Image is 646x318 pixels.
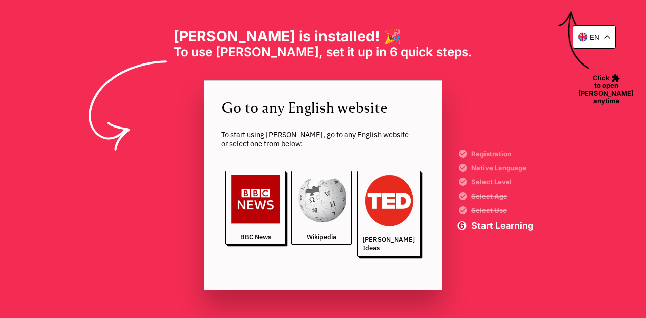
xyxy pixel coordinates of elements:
span: Select Age [471,193,533,200]
a: Wikipedia [291,171,352,245]
span: Native Language [471,165,533,171]
span: [PERSON_NAME] Ideas [363,235,415,252]
a: BBC News [225,171,286,245]
span: BBC News [240,233,271,241]
span: Select Use [471,207,533,214]
span: Go to any English website [221,97,425,117]
span: Wikipedia [307,233,336,241]
span: To use [PERSON_NAME], set it up in 6 quick steps. [174,45,472,59]
p: en [590,33,599,41]
span: Click to open [PERSON_NAME] anytime [574,72,638,105]
a: [PERSON_NAME] Ideas [357,171,421,257]
img: ted [363,175,415,227]
span: Select Level [471,179,533,185]
span: Start Learning [471,221,533,230]
span: Registration [471,151,533,157]
h1: [PERSON_NAME] is installed! 🎉 [174,28,472,45]
img: wikipedia [297,175,346,224]
span: To start using [PERSON_NAME], go to any English website or select one from below: [221,130,425,149]
img: bbc [231,175,280,224]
